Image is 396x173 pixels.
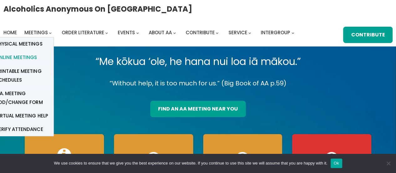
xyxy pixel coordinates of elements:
[24,29,48,36] span: Meetings
[186,29,215,36] span: Contribute
[248,31,251,34] button: Service submenu
[149,29,172,36] span: About AA
[3,2,192,16] a: Alcoholics Anonymous on [GEOGRAPHIC_DATA]
[54,160,327,166] span: We use cookies to ensure that we give you the best experience on our website. If you continue to ...
[49,31,52,34] button: Meetings submenu
[3,28,296,37] nav: Intergroup
[150,101,246,117] a: find an aa meeting near you
[228,29,247,36] span: Service
[186,28,215,37] a: Contribute
[261,28,290,37] a: Intergroup
[149,28,172,37] a: About AA
[3,28,17,37] a: Home
[385,160,391,166] span: No
[136,31,139,34] button: Events submenu
[61,29,104,36] span: Order Literature
[291,31,294,34] button: Intergroup submenu
[105,31,108,34] button: Order Literature submenu
[216,31,219,34] button: Contribute submenu
[173,31,176,34] button: About AA submenu
[20,78,376,89] p: “Without help, it is too much for us.” (Big Book of AA p.59)
[3,29,17,36] span: Home
[343,27,393,43] a: Contribute
[331,159,342,168] button: Ok
[24,28,48,37] a: Meetings
[228,28,247,37] a: Service
[261,29,290,36] span: Intergroup
[118,29,135,36] span: Events
[118,28,135,37] a: Events
[20,53,376,70] p: “Me kōkua ‘ole, he hana nui loa iā mākou.”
